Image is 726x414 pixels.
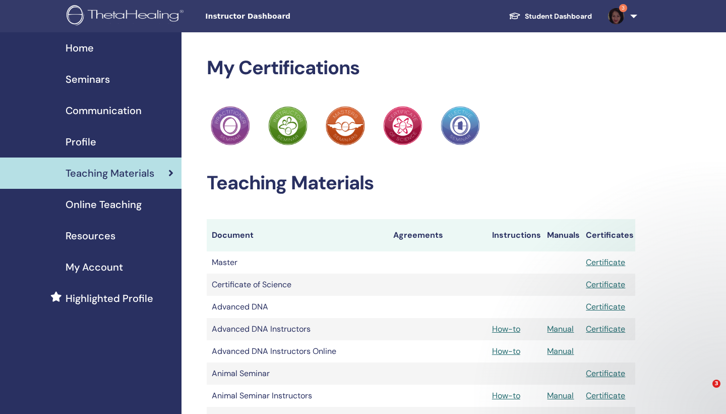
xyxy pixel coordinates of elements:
[492,390,520,401] a: How-to
[492,346,520,356] a: How-to
[66,134,96,149] span: Profile
[326,106,365,145] img: Practitioner
[66,40,94,56] span: Home
[619,4,627,12] span: 3
[692,380,716,404] iframe: Intercom live chat
[586,301,625,312] a: Certificate
[586,279,625,290] a: Certificate
[207,57,635,80] h2: My Certifications
[207,219,388,251] th: Document
[207,251,388,274] td: Master
[205,11,356,22] span: Instructor Dashboard
[268,106,308,145] img: Practitioner
[383,106,422,145] img: Practitioner
[207,340,388,363] td: Advanced DNA Instructors Online
[66,197,142,212] span: Online Teaching
[509,12,521,20] img: graduation-cap-white.svg
[547,390,574,401] a: Manual
[487,219,542,251] th: Instructions
[211,106,250,145] img: Practitioner
[67,5,187,28] img: logo.png
[608,8,624,24] img: default.jpg
[207,363,388,385] td: Animal Seminar
[66,103,142,118] span: Communication
[66,166,154,181] span: Teaching Materials
[712,380,720,388] span: 3
[581,219,635,251] th: Certificates
[207,318,388,340] td: Advanced DNA Instructors
[492,324,520,334] a: How-to
[207,274,388,296] td: Certificate of Science
[66,72,110,87] span: Seminars
[207,385,388,407] td: Animal Seminar Instructors
[207,172,635,195] h2: Teaching Materials
[388,219,487,251] th: Agreements
[66,260,123,275] span: My Account
[586,390,625,401] a: Certificate
[207,296,388,318] td: Advanced DNA
[586,257,625,268] a: Certificate
[66,228,115,243] span: Resources
[441,106,480,145] img: Practitioner
[542,219,581,251] th: Manuals
[66,291,153,306] span: Highlighted Profile
[501,7,600,26] a: Student Dashboard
